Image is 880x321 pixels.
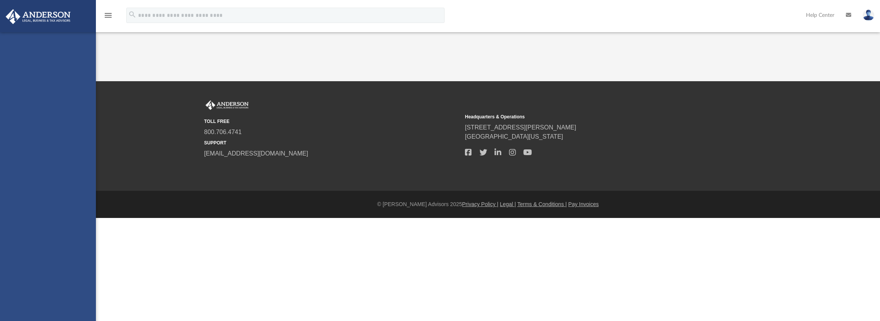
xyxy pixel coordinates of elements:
a: 800.706.4741 [204,129,242,135]
a: Pay Invoices [568,201,598,207]
small: TOLL FREE [204,118,460,125]
a: [EMAIL_ADDRESS][DOMAIN_NAME] [204,150,308,157]
a: menu [104,15,113,20]
a: Privacy Policy | [462,201,499,207]
img: User Pic [863,10,874,21]
small: SUPPORT [204,139,460,146]
a: Legal | [500,201,516,207]
img: Anderson Advisors Platinum Portal [3,9,73,24]
i: menu [104,11,113,20]
a: Terms & Conditions | [517,201,567,207]
img: Anderson Advisors Platinum Portal [204,100,250,110]
a: [STREET_ADDRESS][PERSON_NAME] [465,124,576,131]
div: © [PERSON_NAME] Advisors 2025 [96,200,880,208]
a: [GEOGRAPHIC_DATA][US_STATE] [465,133,563,140]
small: Headquarters & Operations [465,113,720,120]
i: search [128,10,137,19]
